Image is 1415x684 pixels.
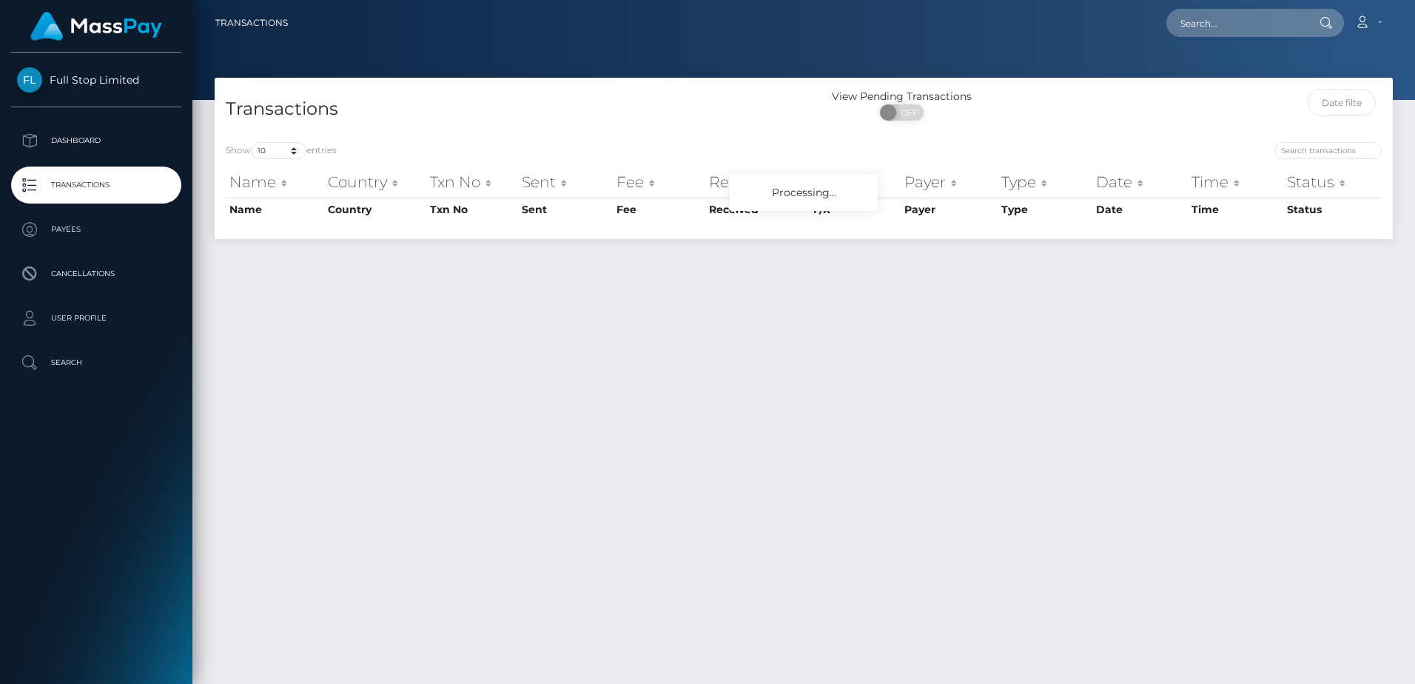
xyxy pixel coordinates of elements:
[30,12,162,41] img: MassPay Logo
[226,96,793,122] h4: Transactions
[17,352,175,374] p: Search
[613,167,705,197] th: Fee
[17,67,42,93] img: Full Stop Limited
[901,198,998,221] th: Payer
[1283,167,1382,197] th: Status
[1274,142,1382,159] input: Search transactions
[251,142,306,159] select: Showentries
[426,198,518,221] th: Txn No
[1188,198,1283,221] th: Time
[998,198,1092,221] th: Type
[901,167,998,197] th: Payer
[11,344,181,381] a: Search
[1308,89,1376,116] input: Date filter
[226,142,337,159] label: Show entries
[1188,167,1283,197] th: Time
[1092,198,1188,221] th: Date
[11,255,181,292] a: Cancellations
[426,167,518,197] th: Txn No
[1092,167,1188,197] th: Date
[17,174,175,196] p: Transactions
[705,167,810,197] th: Received
[518,167,613,197] th: Sent
[1166,9,1305,37] input: Search...
[705,198,810,221] th: Received
[11,122,181,159] a: Dashboard
[17,263,175,285] p: Cancellations
[804,89,1000,104] div: View Pending Transactions
[998,167,1092,197] th: Type
[730,175,878,211] div: Processing...
[11,211,181,248] a: Payees
[17,307,175,329] p: User Profile
[613,198,705,221] th: Fee
[324,167,426,197] th: Country
[11,167,181,204] a: Transactions
[226,167,324,197] th: Name
[11,73,181,87] span: Full Stop Limited
[518,198,613,221] th: Sent
[17,218,175,241] p: Payees
[11,300,181,337] a: User Profile
[810,167,901,197] th: F/X
[1283,198,1382,221] th: Status
[888,104,925,121] span: OFF
[324,198,426,221] th: Country
[226,198,324,221] th: Name
[215,7,288,38] a: Transactions
[17,130,175,152] p: Dashboard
